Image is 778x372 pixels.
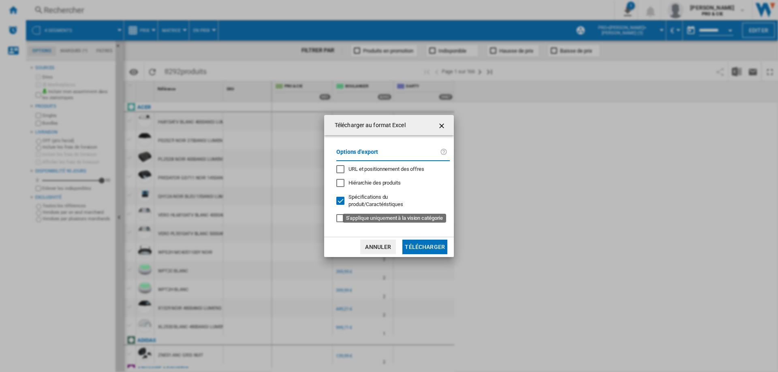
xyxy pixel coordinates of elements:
span: Hiérarchie des produits [348,180,401,186]
button: Télécharger [402,240,447,254]
h4: Télécharger au format Excel [331,121,406,130]
ng-md-icon: getI18NText('BUTTONS.CLOSE_DIALOG') [438,121,447,131]
button: getI18NText('BUTTONS.CLOSE_DIALOG') [434,117,451,133]
md-checkbox: URL et positionnement des offres [336,165,443,173]
span: Spécifications du produit/Caractéristiques [348,194,403,207]
label: Options d'export [336,147,440,162]
span: URL et positionnement des offres [348,166,424,172]
md-checkbox: Délai de livraison [336,215,450,222]
button: Annuler [360,240,396,254]
span: Délai de livraison [348,215,387,221]
div: S'applique uniquement à la vision catégorie [348,193,443,208]
md-dialog: Télécharger au ... [324,115,454,257]
md-checkbox: Hiérarchie des produits [336,179,443,187]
